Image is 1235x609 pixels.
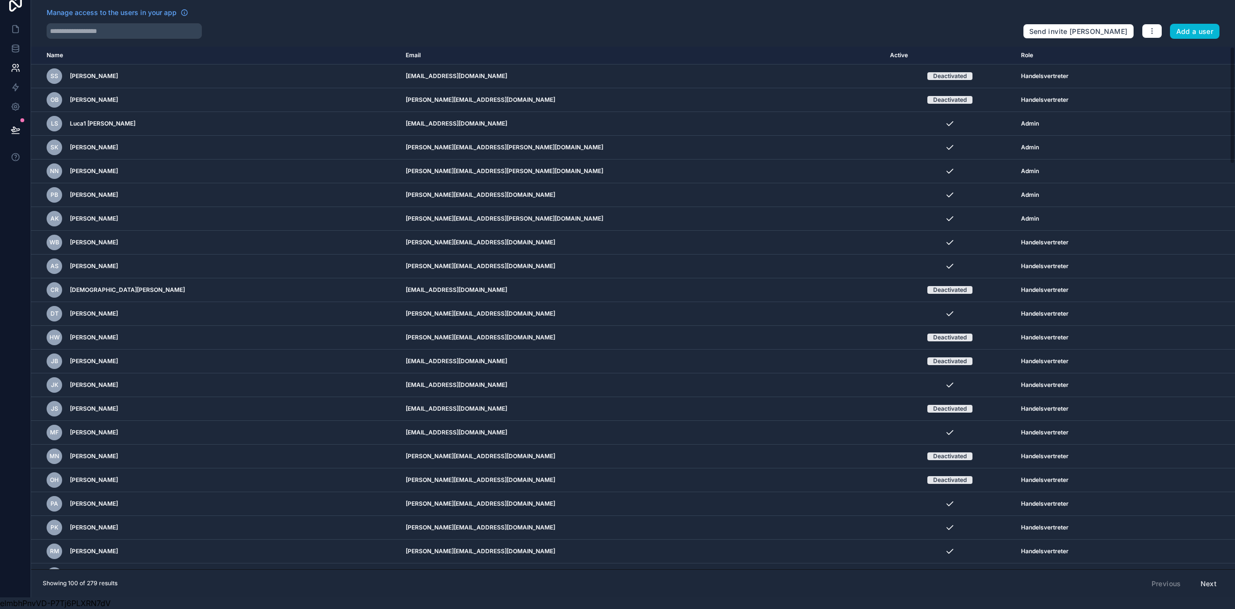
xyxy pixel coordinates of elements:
[51,381,58,389] span: JK
[1021,72,1069,80] span: Handelsvertreter
[1021,167,1039,175] span: Admin
[47,8,188,17] a: Manage access to the users in your app
[933,357,967,365] div: Deactivated
[400,421,884,445] td: [EMAIL_ADDRESS][DOMAIN_NAME]
[400,302,884,326] td: [PERSON_NAME][EMAIL_ADDRESS][DOMAIN_NAME]
[933,334,967,341] div: Deactivated
[70,144,118,151] span: [PERSON_NAME]
[51,357,58,365] span: JB
[1015,47,1186,64] th: Role
[70,96,118,104] span: [PERSON_NAME]
[1021,381,1069,389] span: Handelsvertreter
[1021,191,1039,199] span: Admin
[50,215,59,223] span: AK
[70,476,118,484] span: [PERSON_NAME]
[50,191,58,199] span: PB
[1021,144,1039,151] span: Admin
[70,405,118,413] span: [PERSON_NAME]
[70,452,118,460] span: [PERSON_NAME]
[70,286,185,294] span: [DEMOGRAPHIC_DATA][PERSON_NAME]
[50,310,59,318] span: DT
[50,144,58,151] span: SK
[50,547,59,555] span: RM
[400,516,884,540] td: [PERSON_NAME][EMAIL_ADDRESS][DOMAIN_NAME]
[1021,96,1069,104] span: Handelsvertreter
[400,160,884,183] td: [PERSON_NAME][EMAIL_ADDRESS][PERSON_NAME][DOMAIN_NAME]
[933,405,967,413] div: Deactivated
[70,547,118,555] span: [PERSON_NAME]
[400,350,884,373] td: [EMAIL_ADDRESS][DOMAIN_NAME]
[400,231,884,255] td: [PERSON_NAME][EMAIL_ADDRESS][DOMAIN_NAME]
[51,405,58,413] span: JS
[70,167,118,175] span: [PERSON_NAME]
[400,88,884,112] td: [PERSON_NAME][EMAIL_ADDRESS][DOMAIN_NAME]
[1021,357,1069,365] span: Handelsvertreter
[933,452,967,460] div: Deactivated
[70,381,118,389] span: [PERSON_NAME]
[50,96,59,104] span: OB
[400,563,884,587] td: [EMAIL_ADDRESS][DOMAIN_NAME]
[400,278,884,302] td: [EMAIL_ADDRESS][DOMAIN_NAME]
[1170,24,1220,39] button: Add a user
[70,524,118,531] span: [PERSON_NAME]
[1021,215,1039,223] span: Admin
[1021,405,1069,413] span: Handelsvertreter
[400,373,884,397] td: [EMAIL_ADDRESS][DOMAIN_NAME]
[1021,286,1069,294] span: Handelsvertreter
[400,326,884,350] td: [PERSON_NAME][EMAIL_ADDRESS][DOMAIN_NAME]
[400,112,884,136] td: [EMAIL_ADDRESS][DOMAIN_NAME]
[400,445,884,468] td: [PERSON_NAME][EMAIL_ADDRESS][DOMAIN_NAME]
[70,334,118,341] span: [PERSON_NAME]
[400,47,884,64] th: Email
[50,429,59,436] span: MF
[1023,24,1134,39] button: Send invite [PERSON_NAME]
[43,579,117,587] span: Showing 100 of 279 results
[49,334,60,341] span: HW
[70,120,135,128] span: Luca1 [PERSON_NAME]
[49,239,59,246] span: WB
[933,286,967,294] div: Deactivated
[47,8,177,17] span: Manage access to the users in your app
[1021,524,1069,531] span: Handelsvertreter
[1021,429,1069,436] span: Handelsvertreter
[70,215,118,223] span: [PERSON_NAME]
[400,183,884,207] td: [PERSON_NAME][EMAIL_ADDRESS][DOMAIN_NAME]
[50,286,59,294] span: CR
[70,239,118,246] span: [PERSON_NAME]
[1021,239,1069,246] span: Handelsvertreter
[31,47,1235,569] div: scrollable content
[400,64,884,88] td: [EMAIL_ADDRESS][DOMAIN_NAME]
[50,476,59,484] span: OH
[400,255,884,278] td: [PERSON_NAME][EMAIL_ADDRESS][DOMAIN_NAME]
[1194,576,1223,592] button: Next
[50,72,58,80] span: SS
[400,136,884,160] td: [PERSON_NAME][EMAIL_ADDRESS][PERSON_NAME][DOMAIN_NAME]
[1021,500,1069,508] span: Handelsvertreter
[400,207,884,231] td: [PERSON_NAME][EMAIL_ADDRESS][PERSON_NAME][DOMAIN_NAME]
[400,540,884,563] td: [PERSON_NAME][EMAIL_ADDRESS][DOMAIN_NAME]
[70,191,118,199] span: [PERSON_NAME]
[70,500,118,508] span: [PERSON_NAME]
[400,397,884,421] td: [EMAIL_ADDRESS][DOMAIN_NAME]
[50,524,58,531] span: PK
[50,500,58,508] span: PA
[933,476,967,484] div: Deactivated
[70,310,118,318] span: [PERSON_NAME]
[933,72,967,80] div: Deactivated
[70,262,118,270] span: [PERSON_NAME]
[1021,547,1069,555] span: Handelsvertreter
[70,72,118,80] span: [PERSON_NAME]
[884,47,1015,64] th: Active
[1021,310,1069,318] span: Handelsvertreter
[933,96,967,104] div: Deactivated
[50,262,59,270] span: AS
[1021,334,1069,341] span: Handelsvertreter
[70,429,118,436] span: [PERSON_NAME]
[49,452,59,460] span: MN
[1021,120,1039,128] span: Admin
[1021,476,1069,484] span: Handelsvertreter
[400,468,884,492] td: [PERSON_NAME][EMAIL_ADDRESS][DOMAIN_NAME]
[1021,262,1069,270] span: Handelsvertreter
[400,492,884,516] td: [PERSON_NAME][EMAIL_ADDRESS][DOMAIN_NAME]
